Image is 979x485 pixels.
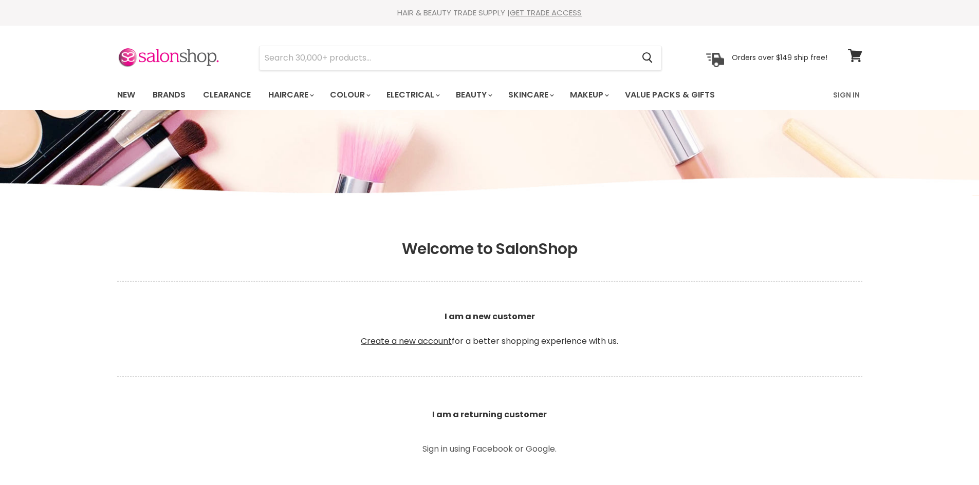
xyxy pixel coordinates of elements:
a: Value Packs & Gifts [617,84,723,106]
p: for a better shopping experience with us. [117,286,862,372]
a: Makeup [562,84,615,106]
button: Search [634,46,661,70]
a: Haircare [261,84,320,106]
ul: Main menu [109,80,775,110]
h1: Welcome to SalonShop [117,240,862,258]
p: Orders over $149 ship free! [732,53,827,62]
a: GET TRADE ACCESS [510,7,582,18]
a: Colour [322,84,377,106]
a: Create a new account [361,335,452,347]
a: Electrical [379,84,446,106]
a: New [109,84,143,106]
a: Skincare [501,84,560,106]
a: Brands [145,84,193,106]
nav: Main [104,80,875,110]
form: Product [259,46,662,70]
p: Sign in using Facebook or Google. [374,445,605,453]
b: I am a returning customer [432,409,547,420]
div: HAIR & BEAUTY TRADE SUPPLY | [104,8,875,18]
a: Beauty [448,84,498,106]
a: Sign In [827,84,866,106]
a: Clearance [195,84,258,106]
input: Search [260,46,634,70]
b: I am a new customer [445,311,535,322]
